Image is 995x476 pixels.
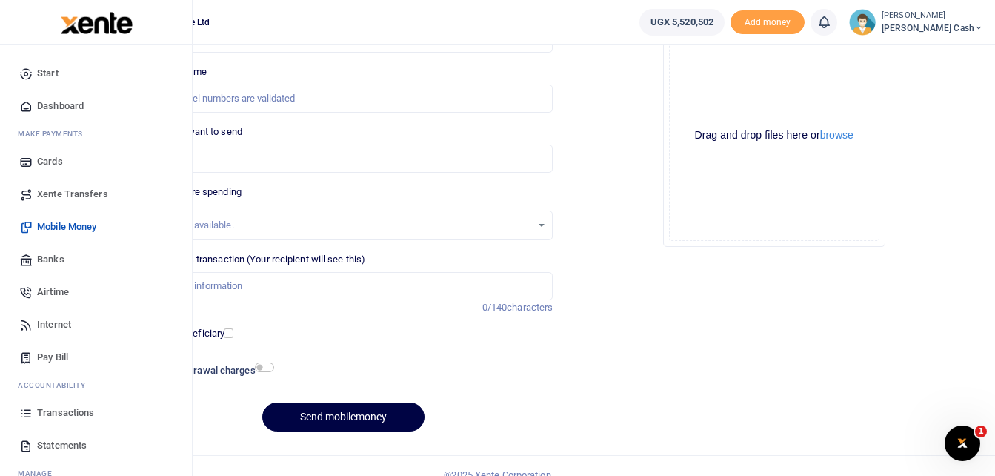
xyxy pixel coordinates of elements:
[670,128,879,142] div: Drag and drop files here or
[37,406,94,420] span: Transactions
[146,218,532,233] div: No options available.
[12,276,180,308] a: Airtime
[882,10,983,22] small: [PERSON_NAME]
[37,99,84,113] span: Dashboard
[650,15,713,30] span: UGX 5,520,502
[262,403,425,432] button: Send mobilemoney
[12,243,180,276] a: Banks
[12,374,180,397] li: Ac
[12,90,180,122] a: Dashboard
[731,10,805,35] span: Add money
[37,350,68,365] span: Pay Bill
[12,308,180,341] a: Internet
[37,219,96,234] span: Mobile Money
[975,426,987,437] span: 1
[12,122,180,145] li: M
[12,57,180,90] a: Start
[507,302,553,313] span: characters
[135,145,553,173] input: UGX
[882,22,983,35] span: [PERSON_NAME] Cash
[945,426,980,461] iframe: Intercom live chat
[59,16,133,27] a: logo-small logo-large logo-large
[37,252,64,267] span: Banks
[37,66,59,81] span: Start
[12,341,180,374] a: Pay Bill
[12,178,180,211] a: Xente Transfers
[136,365,267,377] h6: Include withdrawal charges
[482,302,508,313] span: 0/140
[37,317,71,332] span: Internet
[820,130,853,140] button: browse
[639,9,725,36] a: UGX 5,520,502
[12,429,180,462] a: Statements
[135,272,553,300] input: Enter extra information
[849,9,876,36] img: profile-user
[135,85,553,113] input: MTN & Airtel numbers are validated
[29,380,85,391] span: countability
[731,16,805,27] a: Add money
[663,24,885,247] div: File Uploader
[61,12,133,34] img: logo-large
[12,211,180,243] a: Mobile Money
[731,10,805,35] li: Toup your wallet
[135,252,366,267] label: Memo for this transaction (Your recipient will see this)
[12,397,180,429] a: Transactions
[37,285,69,300] span: Airtime
[37,154,63,169] span: Cards
[25,128,83,139] span: ake Payments
[849,9,983,36] a: profile-user [PERSON_NAME] [PERSON_NAME] Cash
[633,9,731,36] li: Wallet ballance
[12,145,180,178] a: Cards
[37,438,87,453] span: Statements
[37,187,108,202] span: Xente Transfers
